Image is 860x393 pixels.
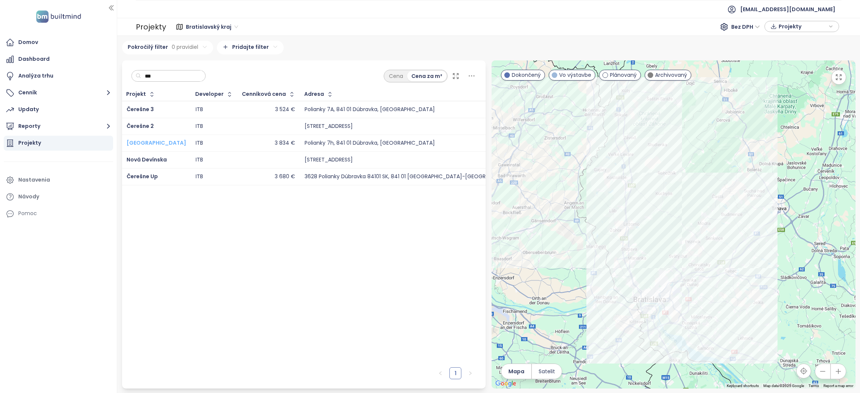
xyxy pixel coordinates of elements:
[539,367,555,375] span: Satelit
[655,71,687,79] span: Archivovaný
[4,173,113,188] a: Nastavenia
[196,173,203,180] div: ITB
[4,206,113,221] div: Pomoc
[172,43,198,51] span: 0 pravidiel
[18,209,37,218] div: Pomoc
[4,189,113,204] a: Návody
[305,123,353,130] div: [STREET_ADDRESS]
[4,69,113,84] a: Analýza trhu
[407,71,446,81] div: Cena za m²
[763,384,804,388] span: Map data ©2025 Google
[385,71,407,81] div: Cena
[18,105,39,114] div: Updaty
[305,140,435,147] div: Polianky 7h, 841 01 Dúbravka, [GEOGRAPHIC_DATA]
[195,92,224,97] div: Developer
[610,71,637,79] span: Plánovaný
[493,379,518,389] img: Google
[808,384,819,388] a: Terms (opens in new tab)
[464,367,476,379] button: right
[242,92,286,97] div: Cenníková cena
[468,371,473,375] span: right
[186,21,238,32] span: Bratislavský kraj
[559,71,591,79] span: Vo výstavbe
[449,367,461,379] li: 1
[196,157,203,163] div: ITB
[304,92,324,97] div: Adresa
[450,368,461,379] a: 1
[508,367,524,375] span: Mapa
[127,156,167,163] a: Nová Devínska
[769,21,835,32] div: button
[731,21,760,32] span: Bez DPH
[823,384,853,388] a: Report a map error
[4,119,113,134] button: Reporty
[18,71,53,81] div: Analýza trhu
[127,122,154,130] a: Čerešne 2
[18,192,39,201] div: Návody
[4,52,113,67] a: Dashboard
[532,364,562,379] button: Satelit
[18,54,50,64] div: Dashboard
[217,41,284,54] div: Pridajte filter
[305,173,577,180] div: 3628 Polianky Dúbravka 84101 SK, 841 01 [GEOGRAPHIC_DATA]-[GEOGRAPHIC_DATA], [GEOGRAPHIC_DATA]
[4,35,113,50] a: Domov
[34,9,83,24] img: logo
[512,71,541,79] span: Dokončený
[305,106,435,113] div: Polianky 7A, 841 01 Dúbravka, [GEOGRAPHIC_DATA]
[727,383,759,389] button: Keyboard shortcuts
[464,367,476,379] li: Nasledujúca strana
[4,102,113,117] a: Updaty
[126,92,146,97] div: Projekt
[434,367,446,379] button: left
[18,175,50,185] div: Nastavenia
[434,367,446,379] li: Predchádzajúca strana
[136,19,166,34] div: Projekty
[127,173,158,180] a: Čerešne Up
[305,157,353,163] div: [STREET_ADDRESS]
[127,139,186,147] a: [GEOGRAPHIC_DATA]
[18,138,41,148] div: Projekty
[196,140,203,147] div: ITB
[196,123,203,130] div: ITB
[438,371,443,375] span: left
[275,140,295,147] div: 3 834 €
[122,41,213,54] div: Pokročilý filter
[493,379,518,389] a: Open this area in Google Maps (opens a new window)
[18,38,38,47] div: Domov
[196,106,203,113] div: ITB
[4,85,113,100] button: Cenník
[275,106,295,113] div: 3 524 €
[127,106,154,113] a: Čerešne 3
[4,136,113,151] a: Projekty
[275,173,295,180] div: 3 680 €
[740,0,835,18] span: [EMAIL_ADDRESS][DOMAIN_NAME]
[501,364,531,379] button: Mapa
[779,21,827,32] span: Projekty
